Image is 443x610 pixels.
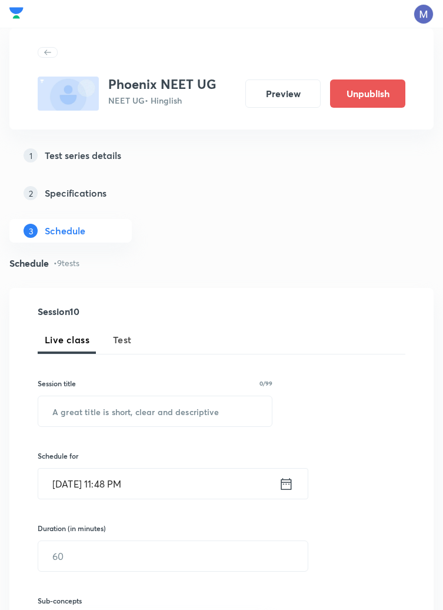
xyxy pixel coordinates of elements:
a: 2Specifications [9,181,434,205]
h4: Schedule [9,258,49,268]
h6: Schedule for [38,450,272,461]
h6: Sub-concepts [38,595,272,606]
span: Live class [45,333,89,347]
p: 3 [24,224,38,238]
img: Company Logo [9,4,24,22]
input: 60 [38,541,308,571]
p: 1 [24,148,38,163]
h6: Session title [38,378,76,389]
a: Company Logo [9,4,24,25]
p: NEET UG • Hinglish [108,94,216,107]
p: • 9 tests [54,257,79,269]
span: Test [113,333,132,347]
h3: Phoenix NEET UG [108,77,216,92]
img: fallback-thumbnail.png [38,77,99,111]
h5: Specifications [45,186,106,200]
p: 2 [24,186,38,200]
p: 0/99 [259,380,272,386]
h5: Test series details [45,148,121,163]
button: Unpublish [330,79,405,108]
a: 1Test series details [9,144,434,167]
h6: Duration (in minutes) [38,523,106,533]
input: A great title is short, clear and descriptive [38,396,272,426]
button: Preview [245,79,321,108]
img: Mangilal Choudhary [414,4,434,24]
h5: Schedule [45,224,85,238]
h4: Session 10 [38,307,228,316]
